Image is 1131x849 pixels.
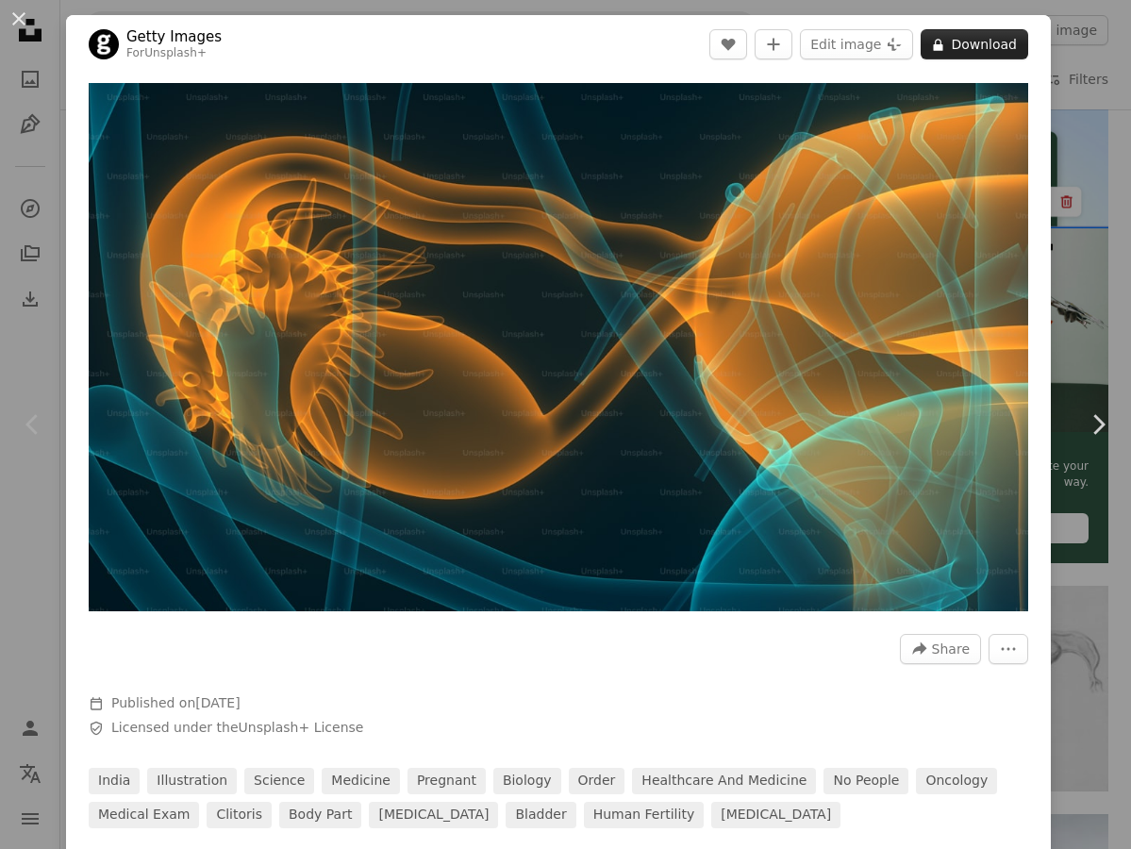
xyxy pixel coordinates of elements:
a: [MEDICAL_DATA] [369,802,498,828]
a: pregnant [407,768,486,794]
button: Add to Collection [755,29,792,59]
img: 3D Illustration Concept of Female Reproductive System with Nervous System and Urinary Bladder Ana... [89,83,1028,611]
a: science [244,768,314,794]
div: For [126,46,222,61]
button: Edit image [800,29,913,59]
button: Like [709,29,747,59]
a: illustration [147,768,237,794]
a: Unsplash+ [144,46,207,59]
span: Share [932,635,970,663]
a: Next [1065,334,1131,515]
span: Licensed under the [111,719,363,738]
a: Unsplash+ License [239,720,364,735]
a: medicine [322,768,400,794]
a: medical exam [89,802,199,828]
img: Go to Getty Images's profile [89,29,119,59]
a: oncology [916,768,997,794]
a: no people [823,768,908,794]
a: healthcare and medicine [632,768,816,794]
time: December 15, 2023 at 11:06:46 AM GMT+11 [195,695,240,710]
a: body part [279,802,361,828]
a: clitoris [207,802,272,828]
a: india [89,768,140,794]
a: [MEDICAL_DATA] [711,802,840,828]
a: biology [493,768,561,794]
button: Download [921,29,1028,59]
button: Share this image [900,634,981,664]
a: human fertility [584,802,705,828]
a: order [569,768,625,794]
span: Published on [111,695,241,710]
a: bladder [506,802,575,828]
button: Zoom in on this image [89,83,1028,611]
button: More Actions [989,634,1028,664]
a: Getty Images [126,27,222,46]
